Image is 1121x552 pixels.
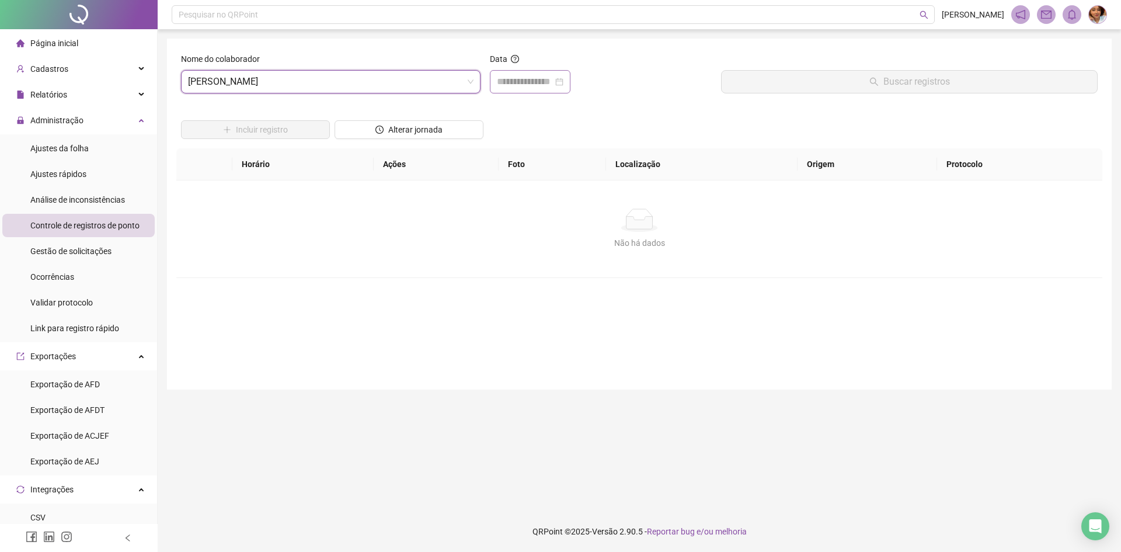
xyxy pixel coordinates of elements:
span: [PERSON_NAME] [942,8,1004,21]
span: Data [490,54,507,64]
span: CSV [30,513,46,522]
span: left [124,534,132,542]
span: Integrações [30,485,74,494]
span: search [920,11,928,19]
span: sync [16,485,25,494]
span: Ocorrências [30,272,74,282]
span: Página inicial [30,39,78,48]
span: Administração [30,116,83,125]
span: user-add [16,65,25,73]
span: Ajustes da folha [30,144,89,153]
span: home [16,39,25,47]
button: Alterar jornada [335,120,483,139]
span: Gestão de solicitações [30,247,112,256]
th: Origem [798,148,937,180]
span: instagram [61,531,72,543]
span: Exportação de ACJEF [30,431,109,440]
img: 81251 [1089,6,1106,23]
span: Reportar bug e/ou melhoria [647,527,747,536]
span: question-circle [511,55,519,63]
span: Validar protocolo [30,298,93,307]
footer: QRPoint © 2025 - 2.90.5 - [158,511,1121,552]
span: JOSIVALDO FRANÇA GOMES [188,71,474,93]
th: Protocolo [937,148,1102,180]
span: Cadastros [30,64,68,74]
span: Link para registro rápido [30,324,119,333]
span: lock [16,116,25,124]
div: Open Intercom Messenger [1081,512,1109,540]
span: Versão [592,527,618,536]
div: Não há dados [190,237,1088,249]
span: Exportação de AFD [30,380,100,389]
th: Localização [606,148,798,180]
span: Controle de registros de ponto [30,221,140,230]
span: clock-circle [375,126,384,134]
label: Nome do colaborador [181,53,267,65]
span: export [16,352,25,360]
button: Incluir registro [181,120,330,139]
button: Buscar registros [721,70,1098,93]
span: Exportação de AEJ [30,457,99,466]
span: linkedin [43,531,55,543]
span: facebook [26,531,37,543]
a: Alterar jornada [335,126,483,136]
span: notification [1015,9,1026,20]
th: Horário [232,148,373,180]
span: Ajustes rápidos [30,169,86,179]
th: Foto [499,148,606,180]
span: bell [1067,9,1077,20]
span: Alterar jornada [388,123,443,136]
th: Ações [374,148,499,180]
span: file [16,91,25,99]
span: Exportação de AFDT [30,405,105,415]
span: Relatórios [30,90,67,99]
span: Exportações [30,352,76,361]
span: mail [1041,9,1052,20]
span: Análise de inconsistências [30,195,125,204]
